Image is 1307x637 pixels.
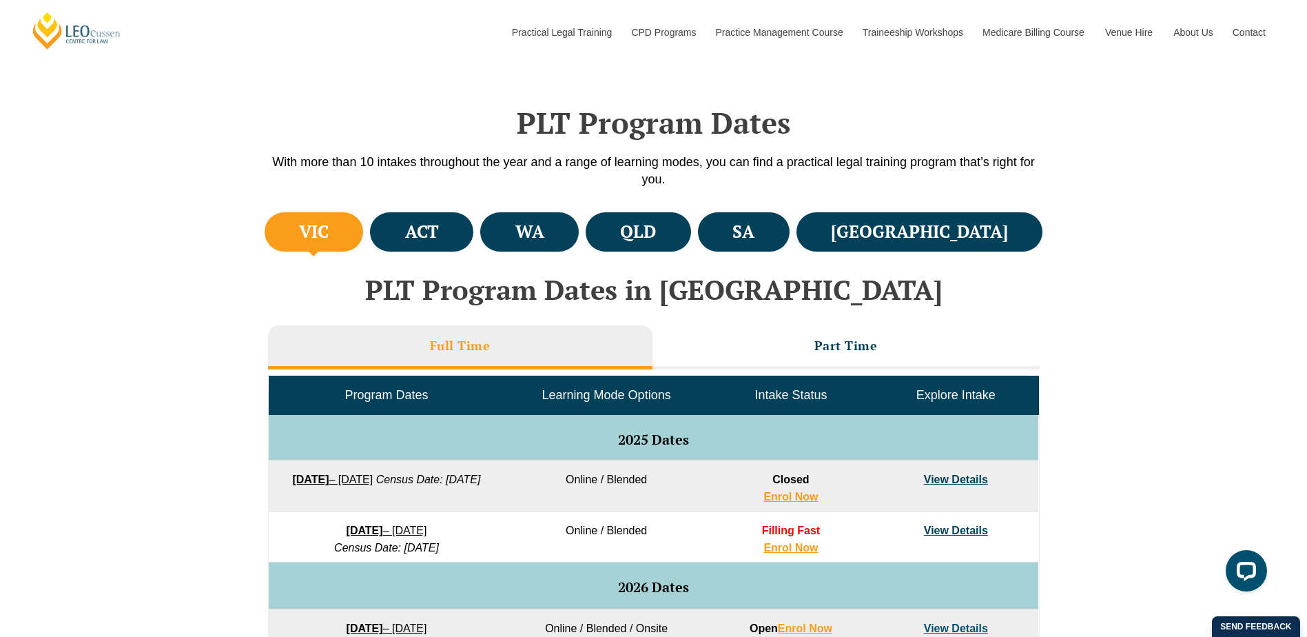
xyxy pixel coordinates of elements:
a: Medicare Billing Course [972,3,1095,62]
a: Enrol Now [778,623,832,634]
a: Enrol Now [763,491,818,503]
h4: SA [732,221,754,243]
a: [DATE]– [DATE] [347,525,427,536]
span: 2026 Dates [618,578,689,596]
a: Practical Legal Training [502,3,621,62]
span: Filling Fast [762,525,820,536]
a: [PERSON_NAME] Centre for Law [31,11,123,50]
h2: PLT Program Dates in [GEOGRAPHIC_DATA] [261,274,1047,305]
a: View Details [924,525,988,536]
span: Learning Mode Options [542,388,671,402]
span: Explore Intake [916,388,996,402]
a: View Details [924,474,988,485]
strong: Open [750,623,832,634]
h2: PLT Program Dates [261,105,1047,140]
a: CPD Programs [621,3,705,62]
h3: Full Time [430,338,491,354]
td: Online / Blended [504,461,708,512]
a: Venue Hire [1095,3,1163,62]
span: Intake Status [754,388,827,402]
iframe: LiveChat chat widget [1215,545,1273,603]
a: Enrol Now [763,542,818,554]
h4: ACT [405,221,439,243]
span: Program Dates [344,388,428,402]
h4: [GEOGRAPHIC_DATA] [831,221,1008,243]
a: Practice Management Course [706,3,852,62]
em: Census Date: [DATE] [334,542,439,554]
a: Traineeship Workshops [852,3,972,62]
h4: WA [515,221,544,243]
strong: [DATE] [292,474,329,485]
strong: [DATE] [347,623,383,634]
a: About Us [1163,3,1222,62]
td: Online / Blended [504,512,708,563]
em: Census Date: [DATE] [376,474,481,485]
a: [DATE]– [DATE] [347,623,427,634]
h4: VIC [299,221,329,243]
a: [DATE]– [DATE] [292,474,373,485]
h4: QLD [620,221,656,243]
span: 2025 Dates [618,430,689,449]
a: Contact [1222,3,1276,62]
a: View Details [924,623,988,634]
strong: [DATE] [347,525,383,536]
span: Closed [772,474,809,485]
p: With more than 10 intakes throughout the year and a range of learning modes, you can find a pract... [261,154,1047,188]
h3: Part Time [814,338,878,354]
